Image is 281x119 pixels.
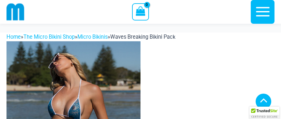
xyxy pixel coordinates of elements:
a: View Shopping Cart, empty [132,3,149,20]
div: TrustedSite Certified [249,107,279,119]
a: The Micro Bikini Shop [23,34,75,40]
img: cropped mm emblem [7,3,24,21]
span: » » » [7,34,175,40]
a: Home [7,34,21,40]
a: Micro Bikinis [77,34,108,40]
span: Waves Breaking Bikini Pack [110,34,175,40]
